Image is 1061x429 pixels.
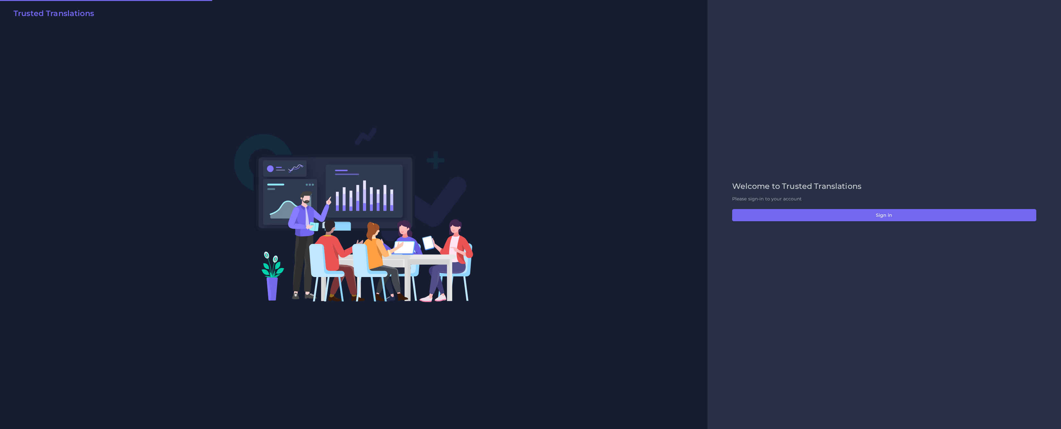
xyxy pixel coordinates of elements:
h2: Welcome to Trusted Translations [732,182,1036,191]
h2: Trusted Translations [13,9,94,18]
p: Please sign-in to your account [732,196,1036,202]
button: Sign in [732,209,1036,221]
a: Trusted Translations [9,9,94,21]
img: Login V2 [234,127,474,302]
